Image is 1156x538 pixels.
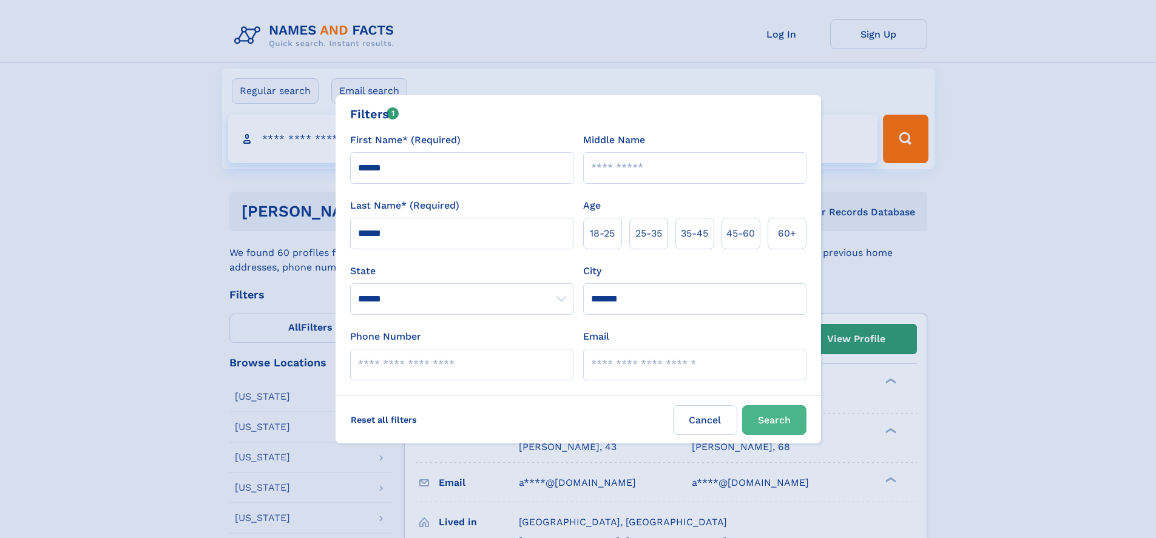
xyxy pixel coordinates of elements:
[590,226,615,241] span: 18‑25
[583,264,601,278] label: City
[726,226,755,241] span: 45‑60
[350,198,459,213] label: Last Name* (Required)
[681,226,708,241] span: 35‑45
[583,329,609,344] label: Email
[343,405,425,434] label: Reset all filters
[673,405,737,435] label: Cancel
[635,226,662,241] span: 25‑35
[583,198,601,213] label: Age
[350,329,421,344] label: Phone Number
[350,264,573,278] label: State
[350,133,461,147] label: First Name* (Required)
[583,133,645,147] label: Middle Name
[778,226,796,241] span: 60+
[350,105,399,123] div: Filters
[742,405,806,435] button: Search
